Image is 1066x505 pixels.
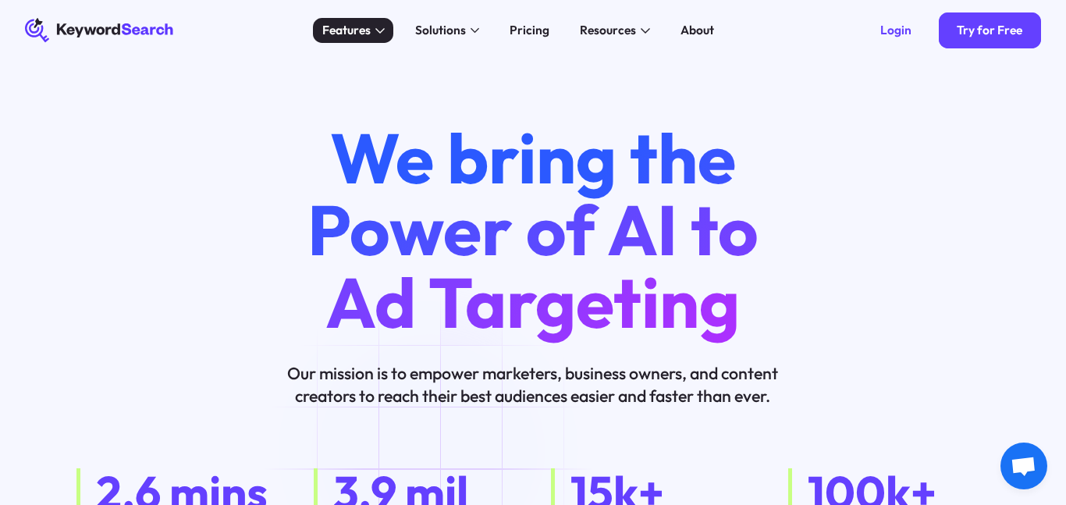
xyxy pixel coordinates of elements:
[500,18,558,42] a: Pricing
[322,21,371,39] div: Features
[415,21,466,39] div: Solutions
[510,21,549,39] div: Pricing
[307,113,759,346] span: We bring the Power of AI to Ad Targeting
[880,23,911,37] div: Login
[580,21,636,39] div: Resources
[680,21,714,39] div: About
[862,12,930,49] a: Login
[957,23,1022,37] div: Try for Free
[671,18,723,42] a: About
[939,12,1041,49] a: Try for Free
[1000,443,1047,489] a: Avoin keskustelu
[259,362,806,407] p: Our mission is to empower marketers, business owners, and content creators to reach their best au...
